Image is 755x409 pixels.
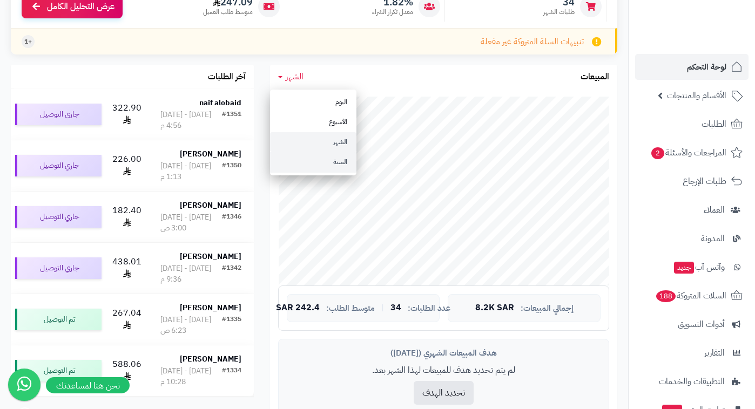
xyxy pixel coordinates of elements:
[286,70,304,83] span: الشهر
[222,161,241,182] div: #1350
[656,290,676,302] span: 188
[15,257,102,279] div: جاري التوصيل
[208,72,246,82] h3: آخر الطلبات
[24,37,32,46] span: +1
[180,353,241,365] strong: [PERSON_NAME]
[635,311,749,337] a: أدوات التسويق
[15,155,102,176] div: جاري التوصيل
[543,8,575,17] span: طلبات الشهر
[650,145,726,160] span: المراجعات والأسئلة
[635,197,749,223] a: العملاء
[199,97,241,108] strong: naif alobaid
[270,92,356,112] a: اليوم
[683,174,726,189] span: طلبات الإرجاع
[106,140,148,191] td: 226.00
[106,89,148,140] td: 322.90
[678,317,725,332] span: أدوات التسويق
[475,303,514,313] span: 8.2K SAR
[160,263,223,285] div: [DATE] - [DATE] 9:36 م
[270,112,356,132] a: الأسبوع
[704,345,725,360] span: التقارير
[674,262,694,274] span: جديد
[180,302,241,313] strong: [PERSON_NAME]
[160,366,223,387] div: [DATE] - [DATE] 10:28 م
[667,88,726,103] span: الأقسام والمنتجات
[222,366,241,387] div: #1334
[160,315,223,336] div: [DATE] - [DATE] 6:23 ص
[203,8,253,17] span: متوسط طلب العميل
[635,111,749,137] a: الطلبات
[390,303,401,313] span: 34
[287,347,601,359] div: هدف المبيعات الشهري ([DATE])
[160,110,223,131] div: [DATE] - [DATE] 4:56 م
[287,364,601,377] p: لم يتم تحديد هدف للمبيعات لهذا الشهر بعد.
[326,304,375,313] span: متوسط الطلب:
[222,212,241,234] div: #1346
[180,200,241,211] strong: [PERSON_NAME]
[47,1,114,13] span: عرض التحليل الكامل
[635,283,749,309] a: السلات المتروكة188
[278,71,304,83] a: الشهر
[655,288,726,303] span: السلات المتروكة
[651,147,664,159] span: 2
[372,8,413,17] span: معدل تكرار الشراء
[106,243,148,294] td: 438.01
[408,304,450,313] span: عدد الطلبات:
[635,226,749,251] a: المدونة
[521,304,574,313] span: إجمالي المبيعات:
[160,212,223,234] div: [DATE] - [DATE] 3:00 ص
[635,168,749,194] a: طلبات الإرجاع
[15,309,102,330] div: تم التوصيل
[160,161,223,182] div: [DATE] - [DATE] 1:13 م
[414,381,474,405] button: تحديد الهدف
[180,148,241,160] strong: [PERSON_NAME]
[481,36,584,48] span: تنبيهات السلة المتروكة غير مفعلة
[659,374,725,389] span: التطبيقات والخدمات
[702,117,726,132] span: الطلبات
[635,254,749,280] a: وآتس آبجديد
[276,303,320,313] span: 242.4 SAR
[635,369,749,394] a: التطبيقات والخدمات
[704,202,725,217] span: العملاء
[635,340,749,366] a: التقارير
[381,304,384,312] span: |
[270,132,356,152] a: الشهر
[687,59,726,74] span: لوحة التحكم
[635,54,749,80] a: لوحة التحكم
[15,360,102,381] div: تم التوصيل
[106,294,148,345] td: 267.04
[635,140,749,166] a: المراجعات والأسئلة2
[180,251,241,262] strong: [PERSON_NAME]
[222,110,241,131] div: #1351
[106,192,148,242] td: 182.40
[15,104,102,125] div: جاري التوصيل
[222,315,241,336] div: #1335
[701,231,725,246] span: المدونة
[222,263,241,285] div: #1342
[270,152,356,172] a: السنة
[673,260,725,275] span: وآتس آب
[106,345,148,396] td: 588.06
[581,72,609,82] h3: المبيعات
[15,206,102,228] div: جاري التوصيل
